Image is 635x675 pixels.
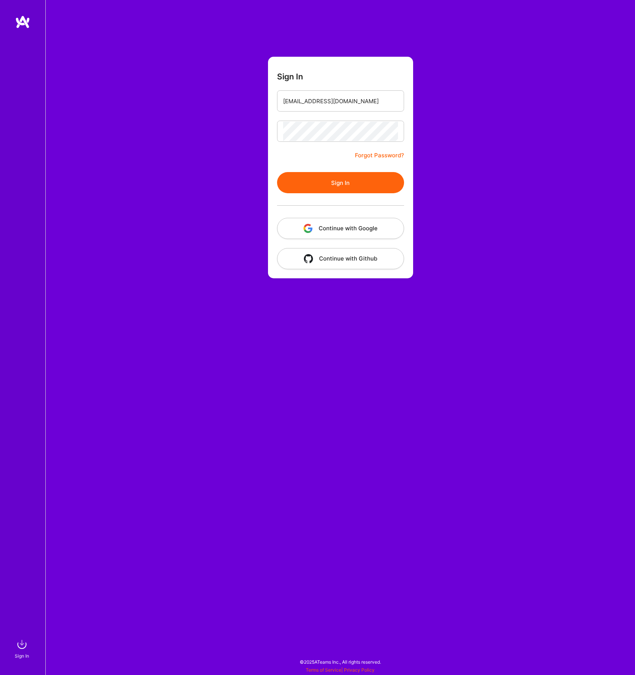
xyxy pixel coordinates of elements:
[15,15,30,29] img: logo
[304,254,313,263] img: icon
[277,248,404,269] button: Continue with Github
[16,637,29,660] a: sign inSign In
[15,652,29,660] div: Sign In
[14,637,29,652] img: sign in
[45,652,635,671] div: © 2025 ATeams Inc., All rights reserved.
[277,218,404,239] button: Continue with Google
[283,92,398,111] input: Email...
[344,667,375,673] a: Privacy Policy
[277,172,404,193] button: Sign In
[304,224,313,233] img: icon
[306,667,341,673] a: Terms of Service
[306,667,375,673] span: |
[355,151,404,160] a: Forgot Password?
[277,72,303,81] h3: Sign In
